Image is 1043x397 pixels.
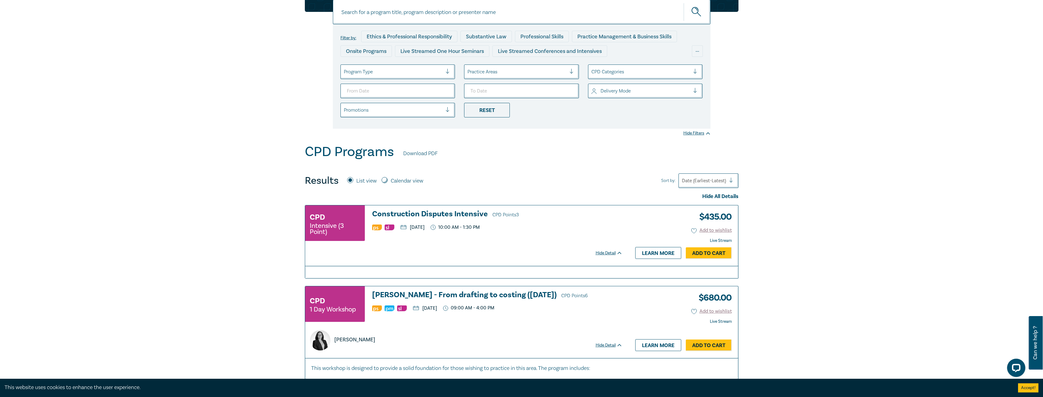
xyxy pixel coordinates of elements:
[310,295,325,306] h3: CPD
[344,68,345,75] input: select
[695,210,732,224] h3: $ 435.00
[1032,320,1038,366] span: Can we help ?
[395,45,489,57] div: Live Streamed One Hour Seminars
[691,308,732,315] button: Add to wishlist
[492,212,519,218] span: CPD Points 3
[400,225,425,230] p: [DATE]
[372,291,622,300] h3: [PERSON_NAME] - From drafting to costing ([DATE])
[340,84,455,98] input: From Date
[591,68,593,75] input: select
[372,225,382,230] img: Professional Skills
[464,84,579,98] input: To Date
[372,210,622,219] a: Construction Disputes Intensive CPD Points3
[340,36,356,40] label: Filter by:
[591,88,593,94] input: select
[311,364,732,372] p: This workshop is designed to provide a solid foundation for those wishing to practice in this are...
[492,45,607,57] div: Live Streamed Conferences and Intensives
[344,107,345,113] input: select
[391,177,423,185] label: Calendar view
[356,177,377,185] label: List view
[596,342,629,348] div: Hide Detail
[413,306,437,311] p: [DATE]
[635,247,681,259] a: Learn more
[572,31,677,42] div: Practice Management & Business Skills
[310,212,325,223] h3: CPD
[310,330,330,350] img: https://s3.ap-southeast-2.amazonaws.com/leo-cussen-store-production-content/Contacts/Naomi%20Guye...
[385,225,394,230] img: Substantive Law
[1002,356,1028,382] iframe: LiveChat chat widget
[694,291,732,305] h3: $ 680.00
[305,144,394,160] h1: CPD Programs
[305,175,339,187] h4: Results
[513,60,580,71] div: 10 CPD Point Packages
[310,306,356,312] small: 1 Day Workshop
[583,60,639,71] div: National Programs
[340,45,392,57] div: Onsite Programs
[686,247,732,259] a: Add to Cart
[305,193,738,200] div: Hide All Details
[692,45,703,57] div: ...
[686,340,732,351] a: Add to Cart
[710,238,732,243] strong: Live Stream
[440,60,510,71] div: Pre-Recorded Webcasts
[467,68,469,75] input: select
[321,377,726,385] li: Intestacy
[682,177,683,184] input: Sort by
[372,210,622,219] h3: Construction Disputes Intensive
[334,336,375,344] p: [PERSON_NAME]
[460,31,512,42] div: Substantive Law
[443,305,495,311] p: 09:00 AM - 4:00 PM
[361,31,457,42] div: Ethics & Professional Responsibility
[397,305,407,311] img: Substantive Law
[310,223,360,235] small: Intensive (3 Point)
[515,31,569,42] div: Professional Skills
[385,305,394,311] img: Practice Management & Business Skills
[1018,383,1038,392] button: Accept cookies
[710,319,732,324] strong: Live Stream
[596,250,629,256] div: Hide Detail
[683,130,710,136] div: Hide Filters
[561,293,588,299] span: CPD Points 6
[661,177,675,184] span: Sort by:
[340,60,437,71] div: Live Streamed Practical Workshops
[691,227,732,234] button: Add to wishlist
[5,384,1009,392] div: This website uses cookies to enhance the user experience.
[403,150,438,158] a: Download PDF
[372,291,622,300] a: [PERSON_NAME] - From drafting to costing ([DATE]) CPD Points6
[464,103,510,117] div: Reset
[635,339,681,351] a: Learn more
[431,225,480,230] p: 10:00 AM - 1:30 PM
[372,305,382,311] img: Professional Skills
